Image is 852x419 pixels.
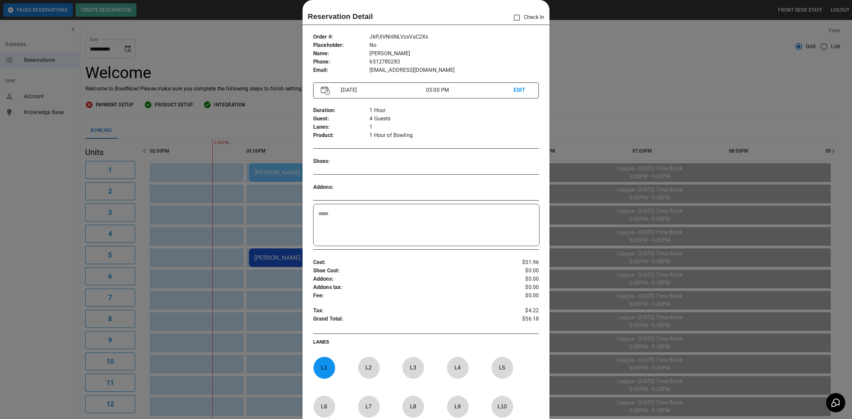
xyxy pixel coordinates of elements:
[313,33,370,41] p: Order # :
[501,275,539,283] p: $0.00
[313,131,370,140] p: Product :
[313,399,335,414] p: L 6
[313,157,370,166] p: Shoes :
[501,267,539,275] p: $0.00
[313,115,370,123] p: Guest :
[369,58,539,66] p: 6512780283
[308,11,373,22] p: Reservation Detail
[313,66,370,74] p: Email :
[313,58,370,66] p: Phone :
[402,399,424,414] p: L 8
[510,11,544,25] p: Check In
[313,50,370,58] p: Name :
[369,33,539,41] p: JkPJiVNi6NLVzsVaC2Xs
[501,283,539,292] p: $0.00
[447,360,469,375] p: L 4
[491,360,513,375] p: L 5
[369,123,539,131] p: 1
[358,399,380,414] p: L 7
[358,360,380,375] p: L 2
[321,86,330,95] img: Vector
[369,66,539,74] p: [EMAIL_ADDRESS][DOMAIN_NAME]
[369,131,539,140] p: 1 Hour of Bowling
[313,258,501,267] p: Cost :
[313,123,370,131] p: Lanes :
[426,86,514,94] p: 03:00 PM
[369,41,539,50] p: No
[501,307,539,315] p: $4.22
[447,399,469,414] p: L 9
[313,106,370,115] p: Duration :
[313,292,501,300] p: Fee :
[402,360,424,375] p: L 3
[369,106,539,115] p: 1 Hour
[491,399,513,414] p: L 10
[313,283,501,292] p: Addons tax :
[369,50,539,58] p: [PERSON_NAME]
[501,258,539,267] p: $51.96
[313,267,501,275] p: Shoe Cost :
[514,86,531,94] p: EDIT
[313,275,501,283] p: Addons :
[313,339,539,348] p: LANES
[313,183,370,192] p: Addons :
[501,292,539,300] p: $0.00
[313,360,335,375] p: L 1
[313,41,370,50] p: Placeholder :
[313,315,501,325] p: Grand Total :
[313,307,501,315] p: Tax :
[369,115,539,123] p: 4 Guests
[501,315,539,325] p: $56.18
[338,86,426,94] p: [DATE]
